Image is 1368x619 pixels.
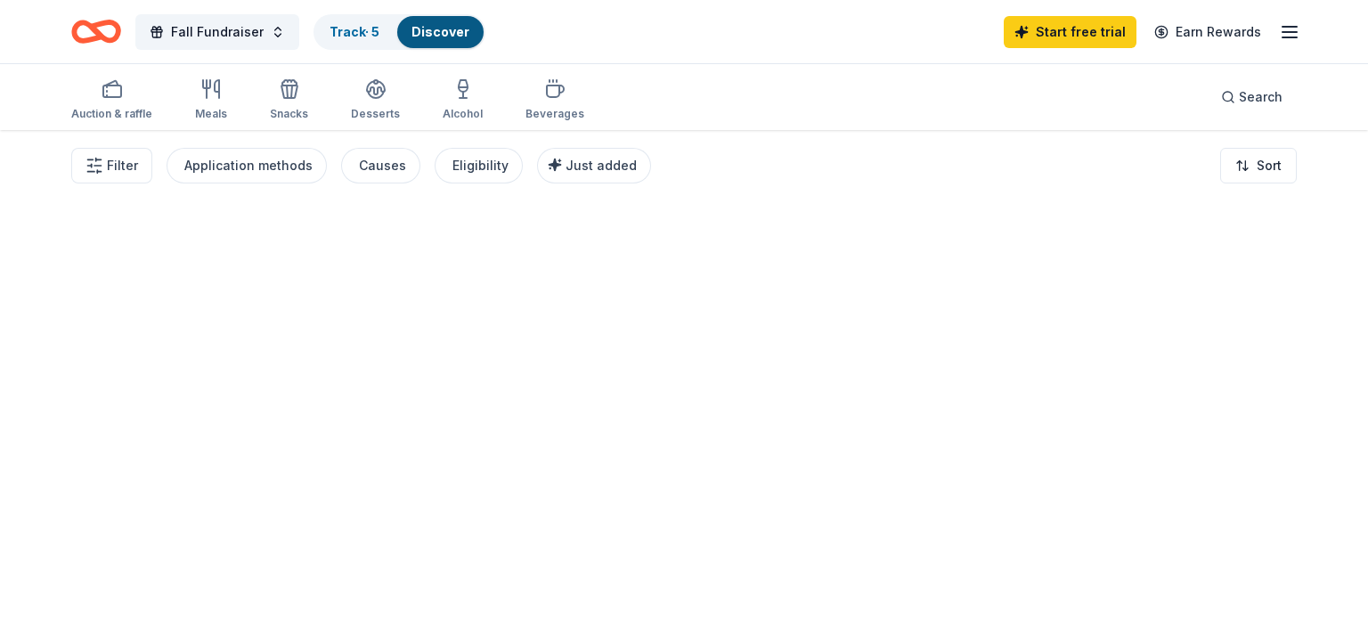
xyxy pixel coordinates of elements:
span: Sort [1257,155,1282,176]
div: Desserts [351,107,400,121]
button: Alcohol [443,71,483,130]
div: Beverages [525,107,584,121]
button: Filter [71,148,152,183]
div: Application methods [184,155,313,176]
span: Search [1239,86,1282,108]
span: Just added [566,158,637,173]
button: Causes [341,148,420,183]
button: Just added [537,148,651,183]
button: Auction & raffle [71,71,152,130]
div: Causes [359,155,406,176]
button: Fall Fundraiser [135,14,299,50]
button: Sort [1220,148,1297,183]
div: Auction & raffle [71,107,152,121]
a: Earn Rewards [1144,16,1272,48]
button: Search [1207,79,1297,115]
button: Snacks [270,71,308,130]
button: Meals [195,71,227,130]
button: Beverages [525,71,584,130]
div: Alcohol [443,107,483,121]
a: Track· 5 [330,24,379,39]
span: Filter [107,155,138,176]
div: Eligibility [452,155,509,176]
div: Meals [195,107,227,121]
div: Snacks [270,107,308,121]
a: Discover [411,24,469,39]
a: Home [71,11,121,53]
a: Start free trial [1004,16,1136,48]
span: Fall Fundraiser [171,21,264,43]
button: Eligibility [435,148,523,183]
button: Application methods [167,148,327,183]
button: Track· 5Discover [313,14,485,50]
button: Desserts [351,71,400,130]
